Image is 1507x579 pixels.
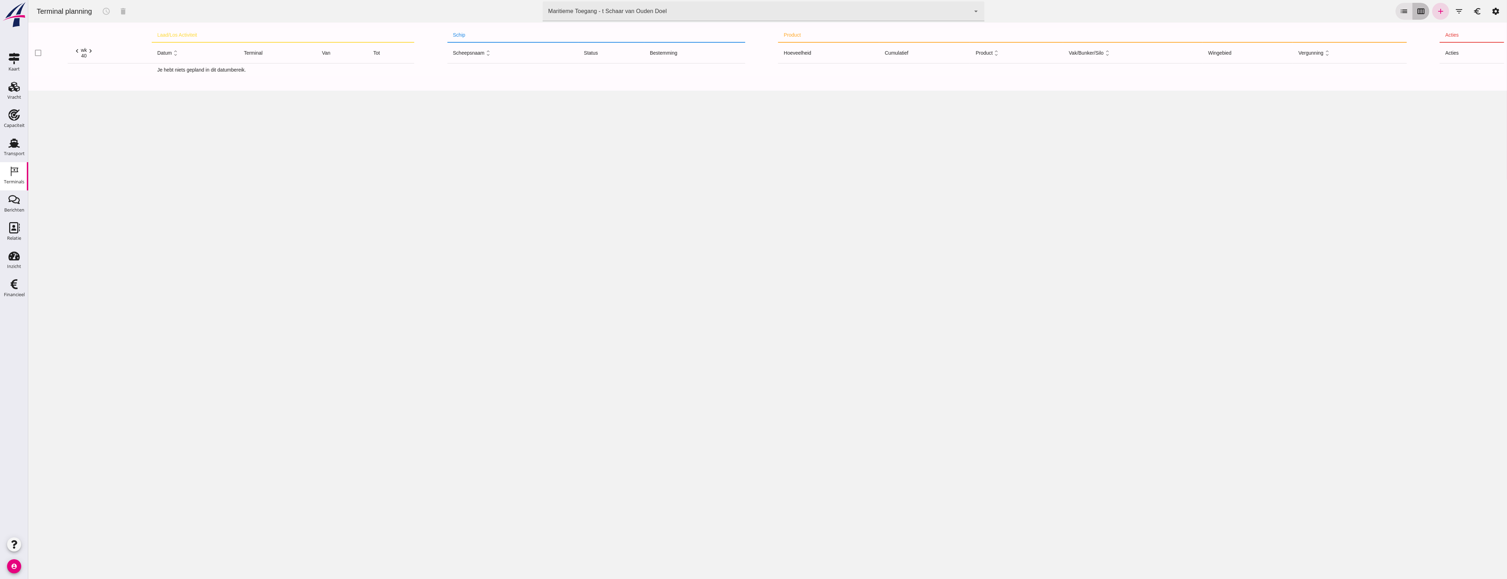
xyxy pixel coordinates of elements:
[1174,42,1265,63] th: wingebied
[4,123,25,128] div: Capaciteit
[1388,7,1397,16] i: calendar_view_week
[456,49,464,57] i: unfold_more
[1041,50,1083,56] span: vak/bunker/silo
[944,7,952,16] i: arrow_drop_down
[1295,49,1303,57] i: unfold_more
[1427,7,1435,16] i: filter_list
[750,42,851,63] th: hoeveelheid
[1270,50,1303,56] span: vergunning
[550,42,616,63] th: status
[1463,7,1472,16] i: settings
[53,53,59,59] div: 40
[1411,28,1476,42] th: acties
[8,67,20,71] div: Kaart
[210,42,288,63] th: terminal
[616,42,717,63] th: bestemming
[1445,7,1453,16] i: euro
[1372,7,1380,16] i: list
[1,2,27,28] img: logo-small.a267ee39.svg
[851,42,942,63] th: cumulatief
[144,49,151,57] i: unfold_more
[965,49,972,57] i: unfold_more
[7,559,21,573] i: account_circle
[7,95,21,99] div: Vracht
[129,50,151,56] span: datum
[59,47,66,55] i: chevron_right
[7,264,21,269] div: Inzicht
[419,28,717,42] th: schip
[1411,42,1476,63] th: acties
[4,179,24,184] div: Terminals
[520,7,639,16] div: Maritieme Toegang - t Schaar van Ouden Doel
[339,42,386,63] th: tot
[4,208,24,212] div: Berichten
[1408,7,1417,16] i: add
[4,151,25,156] div: Transport
[288,42,339,63] th: van
[947,50,972,56] span: product
[750,28,1378,42] th: product
[1075,49,1083,57] i: unfold_more
[123,63,1476,76] td: Je hebt niets gepland in dit datumbereik.
[7,236,21,240] div: Relatie
[425,50,464,56] span: scheepsnaam
[45,47,53,55] i: chevron_left
[123,28,386,42] th: laad/los activiteit
[53,47,59,53] div: wk
[4,292,25,297] div: Financieel
[3,6,70,16] div: Terminal planning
